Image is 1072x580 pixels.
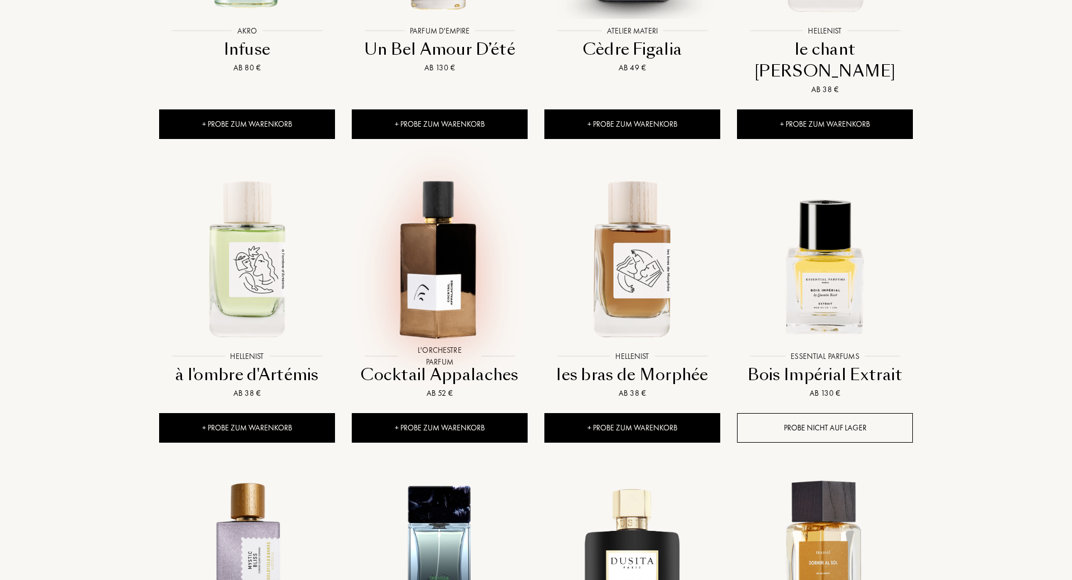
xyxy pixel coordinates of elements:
[737,109,913,139] div: + Probe zum Warenkorb
[159,159,335,413] a: à l'ombre d'Artémis HellenistHellenistà l'ombre d'ArtémisAb 38 €
[741,39,908,83] div: le chant [PERSON_NAME]
[356,62,523,74] div: Ab 130 €
[159,109,335,139] div: + Probe zum Warenkorb
[352,109,528,139] div: + Probe zum Warenkorb
[545,171,719,344] img: les bras de Morphée Hellenist
[160,171,334,344] img: à l'ombre d'Artémis Hellenist
[164,387,331,399] div: Ab 38 €
[353,171,527,344] img: Cocktail Appalaches L'Orchestre Parfum
[544,413,720,443] div: + Probe zum Warenkorb
[352,159,528,413] a: Cocktail Appalaches L'Orchestre ParfumL'Orchestre ParfumCocktail AppalachesAb 52 €
[544,159,720,413] a: les bras de Morphée HellenistHellenistles bras de MorphéeAb 38 €
[738,171,912,344] img: Bois Impérial Extrait Essential Parfums
[549,387,716,399] div: Ab 38 €
[549,62,716,74] div: Ab 49 €
[741,387,908,399] div: Ab 130 €
[737,413,913,443] div: Probe nicht auf Lager
[164,62,331,74] div: Ab 80 €
[544,109,720,139] div: + Probe zum Warenkorb
[741,84,908,95] div: Ab 38 €
[352,413,528,443] div: + Probe zum Warenkorb
[737,159,913,413] a: Bois Impérial Extrait Essential ParfumsEssential ParfumsBois Impérial ExtraitAb 130 €
[159,413,335,443] div: + Probe zum Warenkorb
[356,387,523,399] div: Ab 52 €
